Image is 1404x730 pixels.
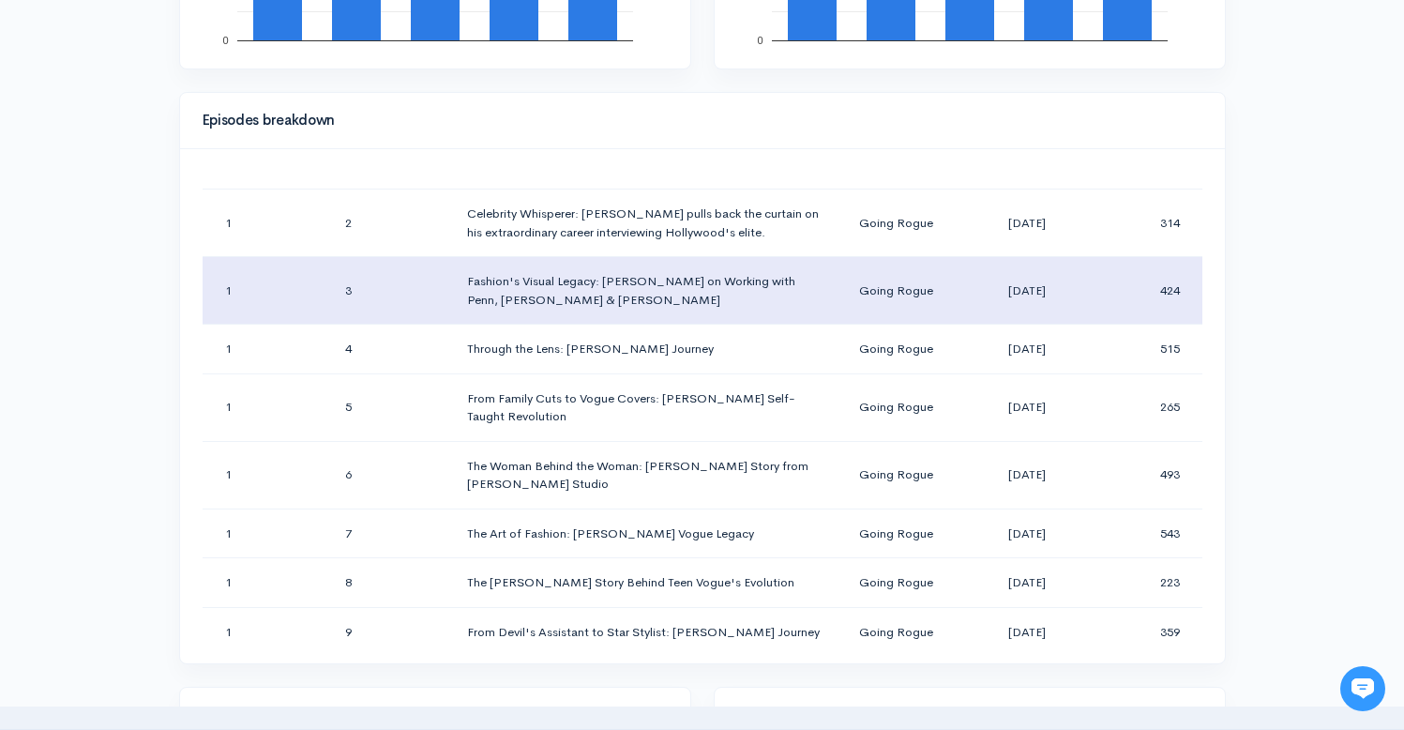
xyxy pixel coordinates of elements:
[844,558,959,608] td: Going Rogue
[1340,666,1385,711] iframe: gist-messenger-bubble-iframe
[1094,190,1201,257] td: 314
[330,509,452,558] td: 7
[959,325,1094,374] td: [DATE]
[203,441,330,509] td: 1
[29,249,346,286] button: New conversation
[452,190,844,257] td: Celebrity Whisperer: [PERSON_NAME] pulls back the curtain on his extraordinary career interviewin...
[330,325,452,374] td: 4
[844,373,959,441] td: Going Rogue
[844,607,959,657] td: Going Rogue
[330,257,452,325] td: 3
[1094,325,1201,374] td: 515
[54,353,335,390] input: Search articles
[959,441,1094,509] td: [DATE]
[28,125,347,215] h2: Just let us know if you need anything and we'll be happy to help! 🙂
[330,441,452,509] td: 6
[1094,373,1201,441] td: 265
[203,325,330,374] td: 1
[1094,257,1201,325] td: 424
[1094,558,1201,608] td: 223
[757,35,762,46] text: 0
[203,113,1191,129] h4: Episodes breakdown
[330,190,452,257] td: 2
[121,260,225,275] span: New conversation
[222,35,228,46] text: 0
[844,257,959,325] td: Going Rogue
[844,441,959,509] td: Going Rogue
[959,607,1094,657] td: [DATE]
[452,257,844,325] td: Fashion's Visual Legacy: [PERSON_NAME] on Working with Penn, [PERSON_NAME] & [PERSON_NAME]
[452,558,844,608] td: The [PERSON_NAME] Story Behind Teen Vogue's Evolution
[959,190,1094,257] td: [DATE]
[330,607,452,657] td: 9
[1094,607,1201,657] td: 359
[452,509,844,558] td: The Art of Fashion: [PERSON_NAME] Vogue Legacy
[25,322,350,344] p: Find an answer quickly
[1094,509,1201,558] td: 543
[959,509,1094,558] td: [DATE]
[959,373,1094,441] td: [DATE]
[959,257,1094,325] td: [DATE]
[330,558,452,608] td: 8
[203,509,330,558] td: 1
[330,373,452,441] td: 5
[203,190,330,257] td: 1
[203,373,330,441] td: 1
[203,558,330,608] td: 1
[844,325,959,374] td: Going Rogue
[452,373,844,441] td: From Family Cuts to Vogue Covers: [PERSON_NAME] Self-Taught Revolution
[959,558,1094,608] td: [DATE]
[452,325,844,374] td: Through the Lens: [PERSON_NAME] Journey
[203,607,330,657] td: 1
[1094,441,1201,509] td: 493
[203,257,330,325] td: 1
[844,190,959,257] td: Going Rogue
[844,509,959,558] td: Going Rogue
[452,441,844,509] td: The Woman Behind the Woman: [PERSON_NAME] Story from [PERSON_NAME] Studio
[452,607,844,657] td: From Devil's Assistant to Star Stylist: [PERSON_NAME] Journey
[28,91,347,121] h1: Hi 👋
